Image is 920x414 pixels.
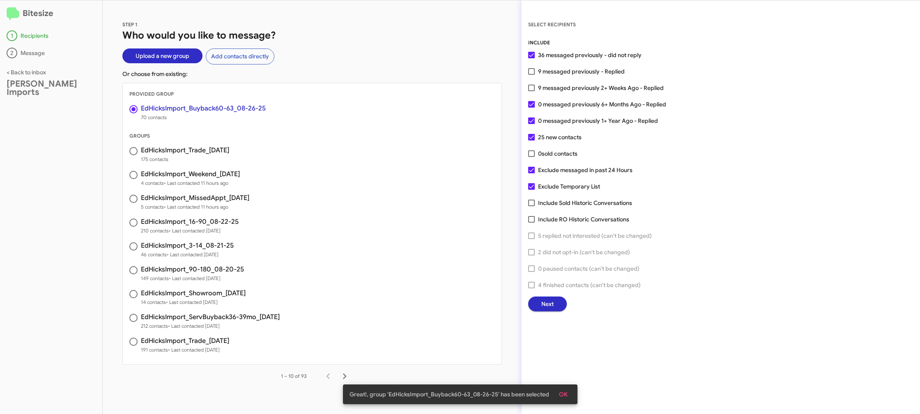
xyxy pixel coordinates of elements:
[141,322,280,330] span: 212 contacts
[336,368,353,384] button: Next page
[168,347,220,353] span: • Last contacted [DATE]
[123,90,501,98] div: PROVIDED GROUP
[538,247,630,257] span: 2 did not opt-in (can't be changed)
[141,105,266,112] h3: EdHicksImport_Buyback60-63_08-26-25
[7,80,96,96] div: [PERSON_NAME] Imports
[141,314,280,320] h3: EdHicksImport_ServBuyback36-39mo_[DATE]
[350,390,549,398] span: Great!, group 'EdHicksImport_Buyback60-63_08-26-25' has been selected
[141,179,240,187] span: 4 contacts
[164,180,228,186] span: • Last contacted 11 hours ago
[538,165,632,175] span: Exclude messaged in past 24 Hours
[141,113,266,122] span: 70 contacts
[7,48,96,58] div: Message
[122,70,502,78] p: Or choose from existing:
[538,198,632,208] span: Include Sold Historic Conversations
[538,116,658,126] span: 0 messaged previously 1+ Year Ago - Replied
[538,99,666,109] span: 0 messaged previously 6+ Months Ago - Replied
[141,298,246,306] span: 14 contacts
[281,372,307,380] div: 1 – 10 of 93
[141,274,244,283] span: 149 contacts
[141,218,239,225] h3: EdHicksImport_16-90_08-22-25
[141,195,249,201] h3: EdHicksImport_MissedAppt_[DATE]
[7,7,96,21] h2: Bitesize
[136,48,189,63] span: Upload a new group
[166,299,218,305] span: • Last contacted [DATE]
[206,48,274,64] button: Add contacts directly
[123,132,501,140] div: GROUPS
[141,338,229,344] h3: EdHicksImport_Trade_[DATE]
[538,264,639,274] span: 0 paused contacts (can't be changed)
[320,368,336,384] button: Previous page
[7,30,17,41] div: 1
[541,297,554,311] span: Next
[538,83,664,93] span: 9 messaged previously 2+ Weeks Ago - Replied
[528,39,913,47] div: INCLUDE
[538,280,641,290] span: 4 finished contacts (can't be changed)
[141,171,240,177] h3: EdHicksImport_Weekend_[DATE]
[141,155,229,163] span: 175 contacts
[7,69,46,76] a: < Back to inbox
[141,147,229,154] h3: EdHicksImport_Trade_[DATE]
[122,29,502,42] h1: Who would you like to message?
[167,251,218,258] span: • Last contacted [DATE]
[141,290,246,297] h3: EdHicksImport_Showroom_[DATE]
[122,21,138,28] span: STEP 1
[7,48,17,58] div: 2
[528,21,576,28] span: SELECT RECIPIENTS
[538,132,582,142] span: 25 new contacts
[169,228,221,234] span: • Last contacted [DATE]
[538,149,577,159] span: 0
[538,67,625,76] span: 9 messaged previously - Replied
[141,251,234,259] span: 46 contacts
[552,387,574,402] button: OK
[538,182,600,191] span: Exclude Temporary List
[538,231,652,241] span: 5 replied not interested (can't be changed)
[538,214,629,224] span: Include RO Historic Conversations
[7,30,96,41] div: Recipients
[7,7,19,21] img: logo-minimal.svg
[141,227,239,235] span: 210 contacts
[528,297,567,311] button: Next
[141,203,249,211] span: 5 contacts
[164,204,228,210] span: • Last contacted 11 hours ago
[141,242,234,249] h3: EdHicksImport_3-14_08-21-25
[169,275,221,281] span: • Last contacted [DATE]
[559,387,568,402] span: OK
[141,346,229,354] span: 191 contacts
[168,323,220,329] span: • Last contacted [DATE]
[122,48,202,63] button: Upload a new group
[141,266,244,273] h3: EdHicksImport_90-180_08-20-25
[538,50,642,60] span: 36 messaged previously - did not reply
[542,150,577,157] span: sold contacts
